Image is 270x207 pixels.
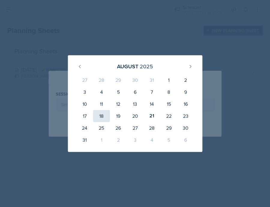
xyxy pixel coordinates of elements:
[110,122,127,134] div: 26
[160,74,177,86] div: 1
[76,134,93,146] div: 31
[177,134,194,146] div: 6
[177,98,194,110] div: 16
[127,134,143,146] div: 3
[143,122,160,134] div: 28
[76,122,93,134] div: 24
[127,86,143,98] div: 6
[177,122,194,134] div: 30
[140,62,153,70] div: 2025
[76,110,93,122] div: 17
[177,110,194,122] div: 23
[93,134,110,146] div: 1
[143,98,160,110] div: 14
[127,74,143,86] div: 30
[143,74,160,86] div: 31
[177,86,194,98] div: 9
[160,110,177,122] div: 22
[93,122,110,134] div: 25
[160,134,177,146] div: 5
[177,74,194,86] div: 2
[160,122,177,134] div: 29
[110,98,127,110] div: 12
[93,74,110,86] div: 28
[76,74,93,86] div: 27
[93,98,110,110] div: 11
[93,110,110,122] div: 18
[110,74,127,86] div: 29
[127,98,143,110] div: 13
[110,86,127,98] div: 5
[117,62,138,70] div: August
[160,98,177,110] div: 15
[127,122,143,134] div: 27
[110,110,127,122] div: 19
[143,86,160,98] div: 7
[76,98,93,110] div: 10
[143,110,160,122] div: 21
[143,134,160,146] div: 4
[127,110,143,122] div: 20
[93,86,110,98] div: 4
[76,86,93,98] div: 3
[160,86,177,98] div: 8
[110,134,127,146] div: 2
